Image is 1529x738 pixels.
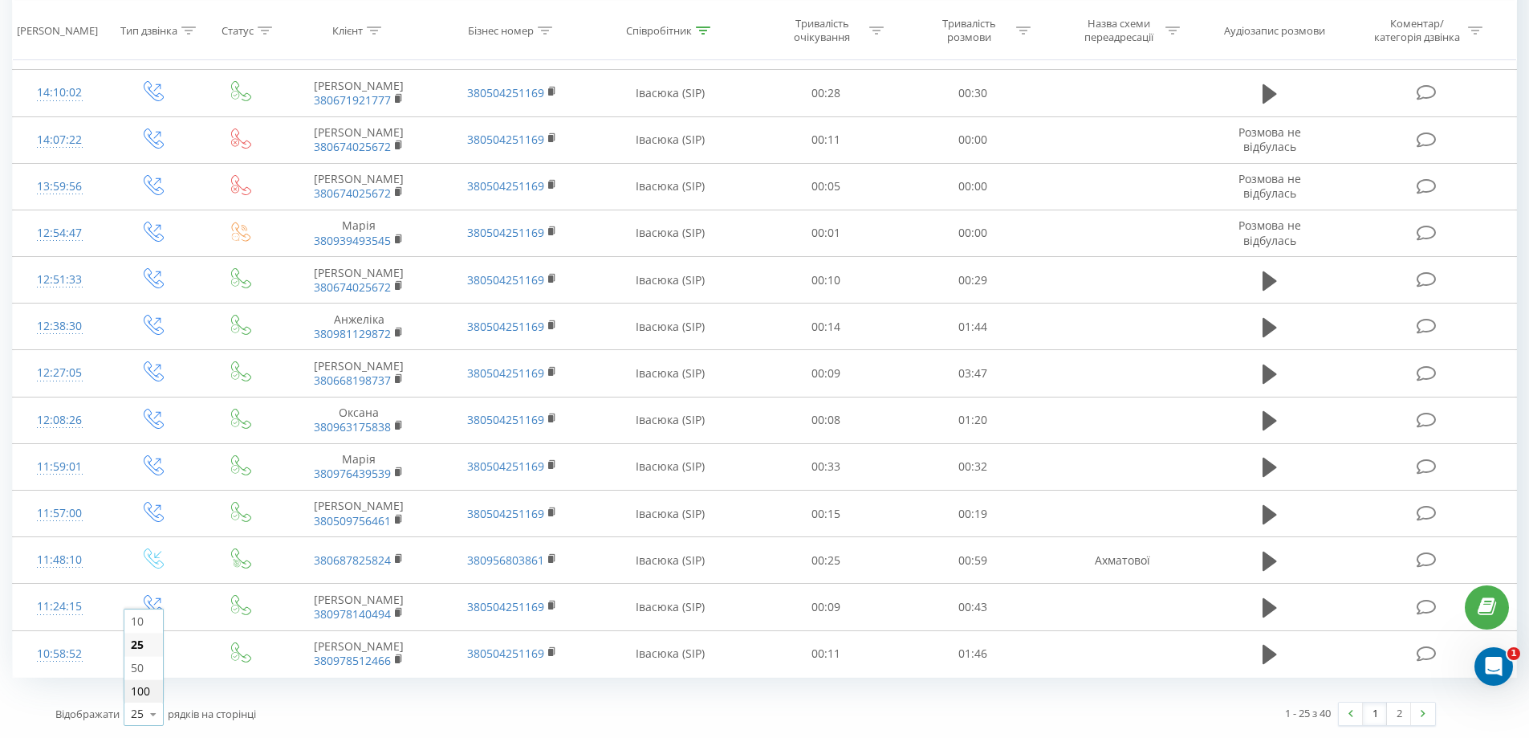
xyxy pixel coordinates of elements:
div: 25 [131,706,144,722]
td: 00:15 [753,491,900,537]
a: 380963175838 [314,419,391,434]
div: 12:54:47 [29,218,91,249]
span: 50 [131,660,144,675]
td: [PERSON_NAME] [283,584,435,630]
a: 380504251169 [467,365,544,381]
a: 380509756461 [314,513,391,528]
td: 00:25 [753,537,900,584]
td: Івасюка (SIP) [588,304,753,350]
a: 380978512466 [314,653,391,668]
td: Івасюка (SIP) [588,116,753,163]
a: 380687825824 [314,552,391,568]
a: 380504251169 [467,599,544,614]
span: 25 [131,637,144,652]
div: Тип дзвінка [120,23,177,37]
span: 1 [1507,647,1520,660]
div: 12:27:05 [29,357,91,389]
td: 00:09 [753,584,900,630]
a: 1 [1363,703,1387,725]
td: 00:08 [753,397,900,443]
a: 380504251169 [467,132,544,147]
td: [PERSON_NAME] [283,257,435,304]
td: Івасюка (SIP) [588,630,753,677]
span: 100 [131,683,150,699]
div: 11:57:00 [29,498,91,529]
a: 380981129872 [314,326,391,341]
td: Івасюка (SIP) [588,491,753,537]
div: 1 - 25 з 40 [1285,705,1331,721]
a: 380674025672 [314,46,391,61]
a: 380671921777 [314,92,391,108]
a: 380976439539 [314,466,391,481]
a: 380504251169 [467,646,544,661]
td: [PERSON_NAME] [283,630,435,677]
td: 01:20 [900,397,1047,443]
a: 380504251169 [467,319,544,334]
a: 2 [1387,703,1411,725]
div: Бізнес номер [468,23,534,37]
div: Співробітник [626,23,692,37]
td: Івасюка (SIP) [588,257,753,304]
div: 10:58:52 [29,638,91,670]
td: 00:11 [753,116,900,163]
td: [PERSON_NAME] [283,491,435,537]
iframe: Intercom live chat [1474,647,1513,686]
a: 380504251169 [467,506,544,521]
td: 00:00 [900,210,1047,256]
a: 380978140494 [314,606,391,622]
td: Івасюка (SIP) [588,70,753,116]
td: 00:32 [900,443,1047,490]
div: 13:59:56 [29,171,91,202]
td: 00:19 [900,491,1047,537]
td: Івасюка (SIP) [588,584,753,630]
span: Розмова не відбулась [1238,31,1301,61]
td: 01:46 [900,630,1047,677]
div: 14:10:02 [29,77,91,108]
td: 00:11 [753,630,900,677]
div: Тривалість розмови [926,17,1012,44]
td: 00:43 [900,584,1047,630]
a: 380504251169 [467,225,544,240]
td: Івасюка (SIP) [588,210,753,256]
td: Івасюка (SIP) [588,163,753,210]
span: 10 [131,614,144,629]
a: 380504251169 [467,272,544,287]
td: Івасюка (SIP) [588,443,753,490]
span: Розмова не відбулась [1238,171,1301,201]
div: 12:38:30 [29,311,91,342]
td: 00:09 [753,350,900,397]
div: 12:08:26 [29,405,91,436]
td: [PERSON_NAME] [283,70,435,116]
td: Анжеліка [283,304,435,350]
td: Івасюка (SIP) [588,397,753,443]
div: Клієнт [332,23,363,37]
div: Статус [222,23,254,37]
div: Назва схеми переадресації [1076,17,1161,44]
div: 12:51:33 [29,264,91,296]
td: 00:00 [900,116,1047,163]
td: 00:28 [753,70,900,116]
td: 00:59 [900,537,1047,584]
td: 00:14 [753,304,900,350]
td: 00:29 [900,257,1047,304]
td: Івасюка (SIP) [588,350,753,397]
div: 11:59:01 [29,451,91,483]
a: 380504251169 [467,85,544,100]
a: 380674025672 [314,279,391,295]
td: Марія [283,210,435,256]
div: Коментар/категорія дзвінка [1370,17,1464,44]
td: Оксана [283,397,435,443]
td: [PERSON_NAME] [283,163,435,210]
td: 00:33 [753,443,900,490]
div: Тривалість очікування [779,17,865,44]
td: 01:44 [900,304,1047,350]
a: 380668198737 [314,373,391,388]
span: Розмова не відбулась [1238,124,1301,154]
td: 03:47 [900,350,1047,397]
a: 380939493545 [314,233,391,248]
div: 11:48:10 [29,544,91,576]
span: рядків на сторінці [168,707,256,721]
div: [PERSON_NAME] [17,23,98,37]
a: 380956803861 [467,552,544,568]
td: [PERSON_NAME] [283,350,435,397]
